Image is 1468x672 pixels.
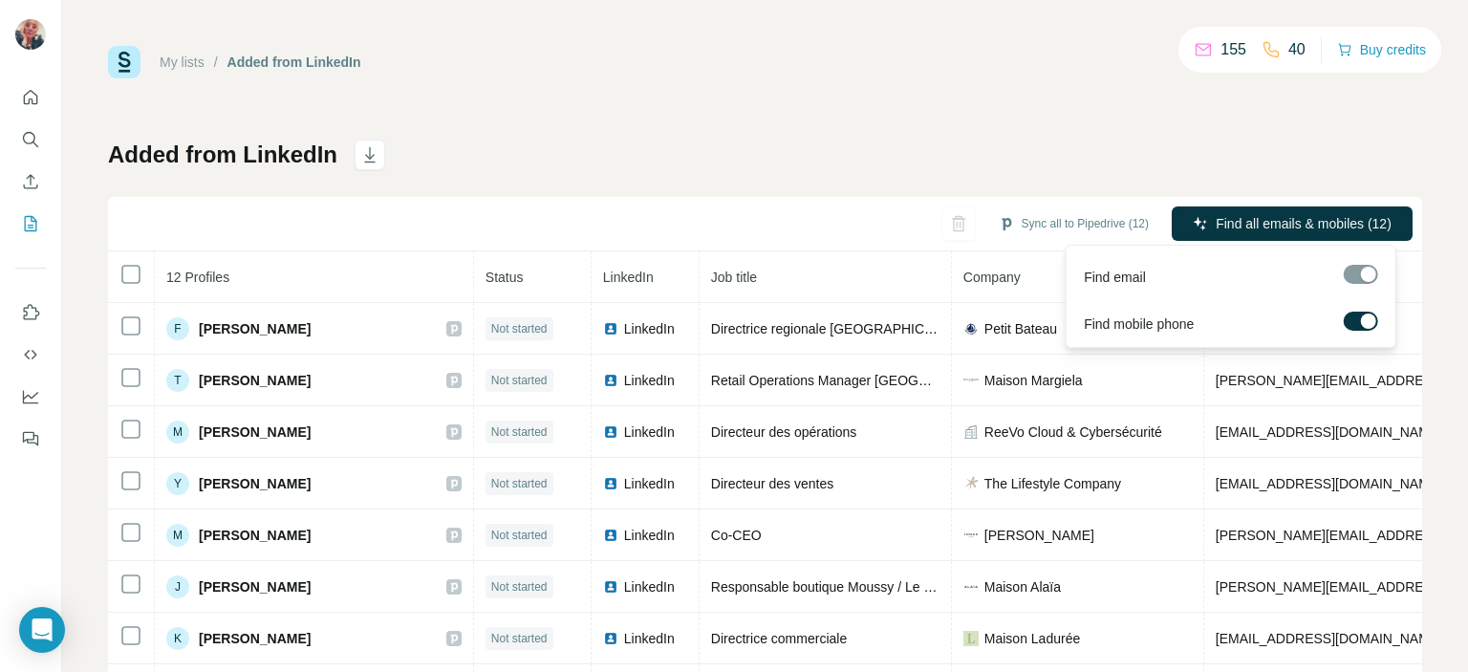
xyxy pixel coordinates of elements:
[491,630,548,647] span: Not started
[199,423,311,442] span: [PERSON_NAME]
[1216,214,1392,233] span: Find all emails & mobiles (12)
[603,579,618,595] img: LinkedIn logo
[711,579,996,595] span: Responsable boutique Moussy / Le Bon Marche
[166,369,189,392] div: T
[624,423,675,442] span: LinkedIn
[984,577,1061,596] span: Maison Alaïa
[984,526,1094,545] span: [PERSON_NAME]
[108,46,140,78] img: Surfe Logo
[15,337,46,372] button: Use Surfe API
[214,53,218,72] li: /
[711,424,857,440] span: Directeur des opérations
[624,526,675,545] span: LinkedIn
[603,476,618,491] img: LinkedIn logo
[15,379,46,414] button: Dashboard
[603,631,618,646] img: LinkedIn logo
[15,80,46,115] button: Quick start
[166,421,189,444] div: M
[963,631,979,646] img: company-logo
[160,54,205,70] a: My lists
[963,321,979,336] img: company-logo
[166,472,189,495] div: Y
[15,422,46,456] button: Feedback
[19,607,65,653] div: Open Intercom Messenger
[491,372,548,389] span: Not started
[491,475,548,492] span: Not started
[963,528,979,543] img: company-logo
[603,321,618,336] img: LinkedIn logo
[199,629,311,648] span: [PERSON_NAME]
[984,319,1057,338] span: Petit Bateau
[1084,314,1194,334] span: Find mobile phone
[1288,38,1306,61] p: 40
[984,371,1083,390] span: Maison Margiela
[985,209,1162,238] button: Sync all to Pipedrive (12)
[199,319,311,338] span: [PERSON_NAME]
[1216,631,1442,646] span: [EMAIL_ADDRESS][DOMAIN_NAME]
[15,164,46,199] button: Enrich CSV
[15,19,46,50] img: Avatar
[15,295,46,330] button: Use Surfe on LinkedIn
[491,578,548,596] span: Not started
[984,474,1121,493] span: The Lifestyle Company
[963,379,979,381] img: company-logo
[1084,268,1146,287] span: Find email
[603,528,618,543] img: LinkedIn logo
[1220,38,1246,61] p: 155
[624,474,675,493] span: LinkedIn
[963,579,979,595] img: company-logo
[603,270,654,285] span: LinkedIn
[108,140,337,170] h1: Added from LinkedIn
[491,423,548,441] span: Not started
[227,53,361,72] div: Added from LinkedIn
[603,424,618,440] img: LinkedIn logo
[15,206,46,241] button: My lists
[166,575,189,598] div: J
[166,317,189,340] div: F
[711,476,833,491] span: Directeur des ventes
[1216,476,1442,491] span: [EMAIL_ADDRESS][DOMAIN_NAME]
[166,524,189,547] div: M
[624,629,675,648] span: LinkedIn
[984,423,1162,442] span: ReeVo Cloud & Cybersécurité
[624,577,675,596] span: LinkedIn
[1216,424,1442,440] span: [EMAIL_ADDRESS][DOMAIN_NAME]
[984,629,1080,648] span: Maison Ladurée
[711,270,757,285] span: Job title
[603,373,618,388] img: LinkedIn logo
[486,270,524,285] span: Status
[711,373,1014,388] span: Retail Operations Manager [GEOGRAPHIC_DATA]
[1337,36,1426,63] button: Buy credits
[166,627,189,650] div: K
[199,526,311,545] span: [PERSON_NAME]
[491,527,548,544] span: Not started
[166,270,229,285] span: 12 Profiles
[963,270,1021,285] span: Company
[199,577,311,596] span: [PERSON_NAME]
[624,371,675,390] span: LinkedIn
[963,476,979,491] img: company-logo
[199,371,311,390] span: [PERSON_NAME]
[1172,206,1413,241] button: Find all emails & mobiles (12)
[15,122,46,157] button: Search
[711,631,847,646] span: Directrice commerciale
[711,528,762,543] span: Co-CEO
[624,319,675,338] span: LinkedIn
[491,320,548,337] span: Not started
[199,474,311,493] span: [PERSON_NAME]
[711,321,969,336] span: Directrice regionale [GEOGRAPHIC_DATA]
